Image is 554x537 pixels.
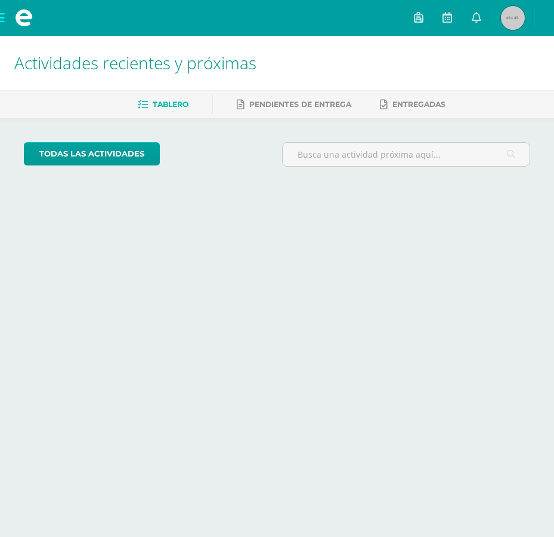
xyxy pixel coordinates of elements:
[501,6,525,30] img: 45x45
[249,100,351,109] span: Pendientes de entrega
[392,100,445,109] span: Entregadas
[138,95,188,114] a: Tablero
[237,95,351,114] a: Pendientes de entrega
[153,100,188,109] span: Tablero
[14,51,256,74] span: Actividades recientes y próximas
[380,95,445,114] a: Entregadas
[283,143,530,166] input: Busca una actividad próxima aquí...
[24,142,160,165] a: todas las Actividades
